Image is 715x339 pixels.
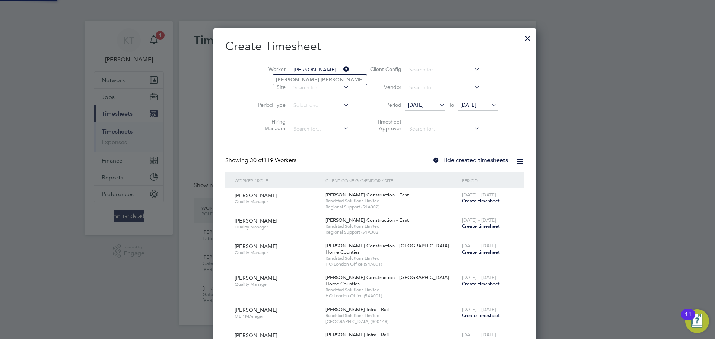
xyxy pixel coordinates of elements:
[368,118,401,132] label: Timesheet Approver
[408,102,424,108] span: [DATE]
[462,192,496,198] span: [DATE] - [DATE]
[225,39,524,54] h2: Create Timesheet
[252,84,286,90] label: Site
[291,124,349,134] input: Search for...
[462,332,496,338] span: [DATE] - [DATE]
[325,217,409,223] span: [PERSON_NAME] Construction - East
[460,172,517,189] div: Period
[325,192,409,198] span: [PERSON_NAME] Construction - East
[407,65,480,75] input: Search for...
[321,77,364,83] b: [PERSON_NAME]
[447,100,456,110] span: To
[462,274,496,281] span: [DATE] - [DATE]
[460,102,476,108] span: [DATE]
[462,243,496,249] span: [DATE] - [DATE]
[235,275,277,281] span: [PERSON_NAME]
[291,83,349,93] input: Search for...
[235,192,277,199] span: [PERSON_NAME]
[368,66,401,73] label: Client Config
[235,217,277,224] span: [PERSON_NAME]
[291,65,349,75] input: Search for...
[462,306,496,313] span: [DATE] - [DATE]
[324,172,460,189] div: Client Config / Vendor / Site
[250,157,296,164] span: 119 Workers
[252,118,286,132] label: Hiring Manager
[462,223,500,229] span: Create timesheet
[325,255,458,261] span: Randstad Solutions Limited
[325,261,458,267] span: HO London Office (54A001)
[233,172,324,189] div: Worker / Role
[325,287,458,293] span: Randstad Solutions Limited
[325,293,458,299] span: HO London Office (54A001)
[685,314,692,324] div: 11
[250,157,263,164] span: 30 of
[462,217,496,223] span: [DATE] - [DATE]
[325,332,389,338] span: [PERSON_NAME] Infra - Rail
[235,281,320,287] span: Quality Manager
[325,243,449,255] span: [PERSON_NAME] Construction - [GEOGRAPHIC_DATA] Home Counties
[235,199,320,205] span: Quality Manager
[462,198,500,204] span: Create timesheet
[235,307,277,313] span: [PERSON_NAME]
[325,198,458,204] span: Randstad Solutions Limited
[462,312,500,319] span: Create timesheet
[462,249,500,255] span: Create timesheet
[407,83,480,93] input: Search for...
[325,313,458,319] span: Randstad Solutions Limited
[225,157,298,164] div: Showing
[235,313,320,319] span: MEP MAnager
[325,306,389,313] span: [PERSON_NAME] Infra - Rail
[325,223,458,229] span: Randstad Solutions Limited
[368,84,401,90] label: Vendor
[407,124,480,134] input: Search for...
[368,102,401,108] label: Period
[252,66,286,73] label: Worker
[235,224,320,230] span: Quality Manager
[325,274,449,287] span: [PERSON_NAME] Construction - [GEOGRAPHIC_DATA] Home Counties
[291,100,349,111] input: Select one
[325,204,458,210] span: Regional Support (51A002)
[276,77,319,83] b: [PERSON_NAME]
[462,281,500,287] span: Create timesheet
[252,102,286,108] label: Period Type
[325,319,458,324] span: [GEOGRAPHIC_DATA] (300148)
[235,332,277,339] span: [PERSON_NAME]
[325,229,458,235] span: Regional Support (51A002)
[685,309,709,333] button: Open Resource Center, 11 new notifications
[235,243,277,250] span: [PERSON_NAME]
[432,157,508,164] label: Hide created timesheets
[235,250,320,256] span: Quality Manager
